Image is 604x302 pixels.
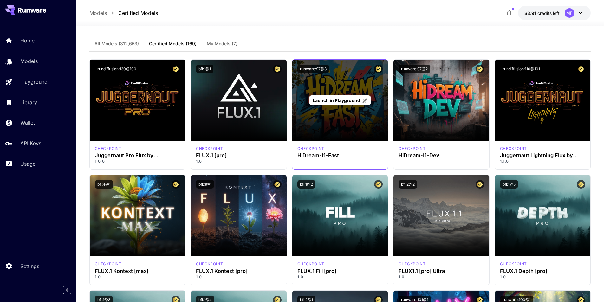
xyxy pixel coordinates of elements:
[399,261,425,267] p: checkpoint
[374,65,383,73] button: Certified Model – Vetted for best performance and includes a commercial license.
[524,10,560,16] div: $3.91119
[118,9,158,17] a: Certified Models
[399,268,484,274] h3: FLUX1.1 [pro] Ultra
[20,119,35,126] p: Wallet
[577,65,585,73] button: Certified Model – Vetted for best performance and includes a commercial license.
[95,274,180,280] p: 1.0
[500,180,518,189] button: bfl:1@5
[537,10,560,16] span: credits left
[524,10,537,16] span: $3.91
[399,65,430,73] button: runware:97@2
[399,180,417,189] button: bfl:2@2
[500,261,527,267] p: checkpoint
[20,262,39,270] p: Settings
[297,146,324,151] p: checkpoint
[196,65,213,73] button: bfl:1@1
[95,152,180,158] h3: Juggernaut Pro Flux by RunDiffusion
[95,180,113,189] button: bfl:4@1
[399,146,425,151] div: HiDream Dev
[196,152,282,158] h3: FLUX.1 [pro]
[565,8,574,18] div: MF
[196,146,223,151] div: fluxpro
[20,37,35,44] p: Home
[309,95,371,105] a: Launch in Playground
[95,146,122,151] p: checkpoint
[500,274,586,280] p: 1.0
[399,146,425,151] p: checkpoint
[95,261,122,267] p: checkpoint
[95,146,122,151] div: FLUX.1 D
[95,65,139,73] button: rundiffusion:130@100
[297,274,383,280] p: 1.0
[297,65,329,73] button: runware:97@3
[95,268,180,274] h3: FLUX.1 Kontext [max]
[95,261,122,267] div: FLUX.1 Kontext [max]
[297,261,324,267] p: checkpoint
[196,274,282,280] p: 1.0
[577,180,585,189] button: Certified Model – Vetted for best performance and includes a commercial license.
[63,286,71,294] button: Collapse sidebar
[20,160,36,168] p: Usage
[500,146,527,151] div: FLUX.1 D
[20,57,38,65] p: Models
[196,180,214,189] button: bfl:3@1
[313,98,360,103] span: Launch in Playground
[297,152,383,158] h3: HiDream-I1-Fast
[273,180,282,189] button: Certified Model – Vetted for best performance and includes a commercial license.
[196,261,223,267] p: checkpoint
[196,268,282,274] h3: FLUX.1 Kontext [pro]
[20,78,48,86] p: Playground
[399,274,484,280] p: 1.0
[196,261,223,267] div: FLUX.1 Kontext [pro]
[297,268,383,274] h3: FLUX.1 Fill [pro]
[476,180,484,189] button: Certified Model – Vetted for best performance and includes a commercial license.
[500,146,527,151] p: checkpoint
[196,158,282,164] p: 1.0
[500,268,586,274] h3: FLUX.1 Depth [pro]
[172,180,180,189] button: Certified Model – Vetted for best performance and includes a commercial license.
[20,139,41,147] p: API Keys
[476,65,484,73] button: Certified Model – Vetted for best performance and includes a commercial license.
[297,180,315,189] button: bfl:1@2
[68,284,76,296] div: Collapse sidebar
[89,9,107,17] a: Models
[94,41,139,47] span: All Models (312,653)
[399,261,425,267] div: fluxultra
[207,41,237,47] span: My Models (7)
[518,6,591,20] button: $3.91119MF
[399,152,484,158] h3: HiDream-I1-Dev
[500,158,586,164] p: 1.1.0
[95,158,180,164] p: 1.0.0
[374,180,383,189] button: Certified Model – Vetted for best performance and includes a commercial license.
[500,65,542,73] button: rundiffusion:110@101
[297,146,324,151] div: HiDream Fast
[273,65,282,73] button: Certified Model – Vetted for best performance and includes a commercial license.
[500,152,586,158] h3: Juggernaut Lightning Flux by RunDiffusion
[500,261,527,267] div: fluxpro
[172,65,180,73] button: Certified Model – Vetted for best performance and includes a commercial license.
[149,41,197,47] span: Certified Models (169)
[89,9,158,17] nav: breadcrumb
[297,261,324,267] div: fluxpro
[20,99,37,106] p: Library
[196,146,223,151] p: checkpoint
